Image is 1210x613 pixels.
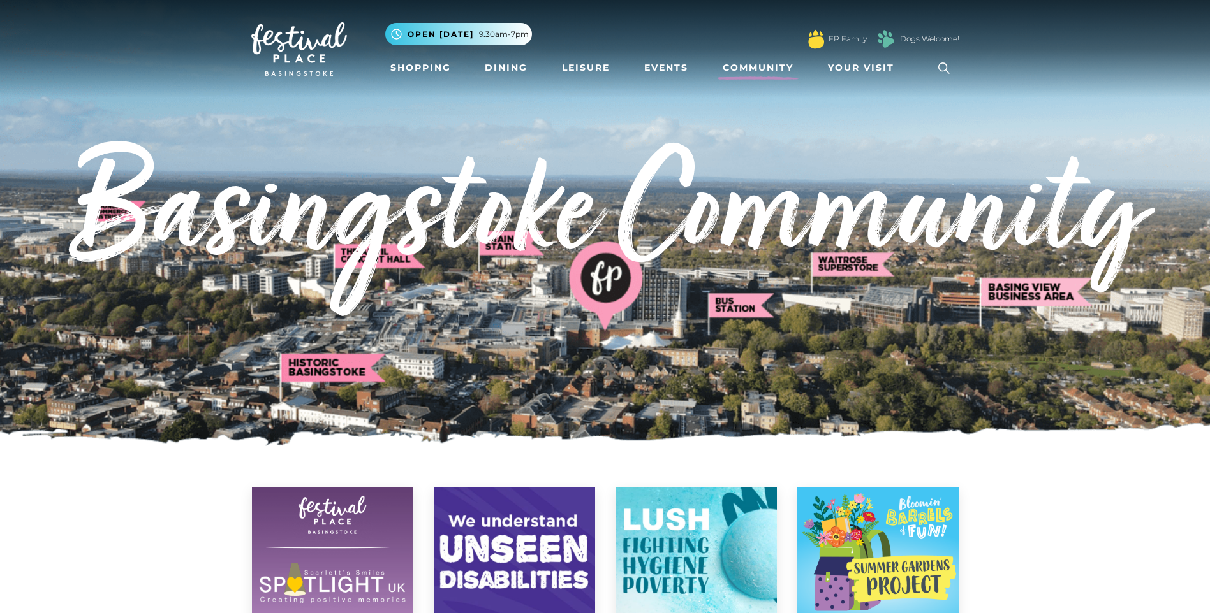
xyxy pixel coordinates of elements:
[385,23,532,45] button: Open [DATE] 9.30am-7pm
[251,22,347,76] img: Festival Place Logo
[639,56,693,80] a: Events
[829,33,867,45] a: FP Family
[385,56,456,80] a: Shopping
[718,56,799,80] a: Community
[900,33,959,45] a: Dogs Welcome!
[823,56,906,80] a: Your Visit
[480,56,533,80] a: Dining
[557,56,615,80] a: Leisure
[479,29,529,40] span: 9.30am-7pm
[408,29,474,40] span: Open [DATE]
[828,61,894,75] span: Your Visit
